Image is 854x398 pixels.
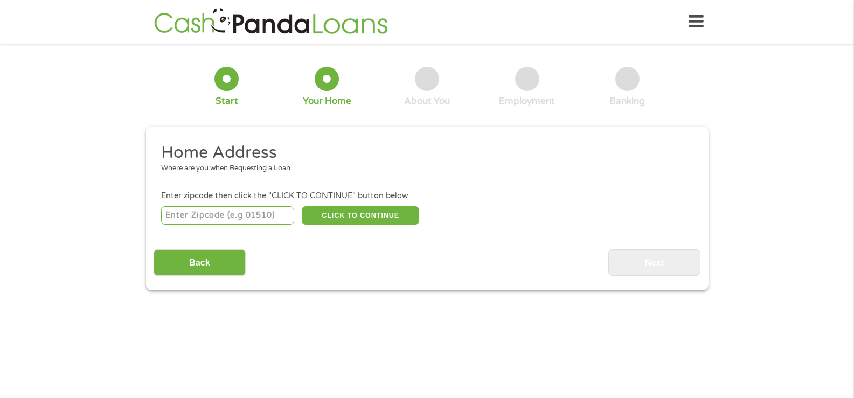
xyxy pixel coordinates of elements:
div: Your Home [303,95,351,107]
h2: Home Address [161,142,685,164]
input: Enter Zipcode (e.g 01510) [161,206,294,225]
div: Banking [609,95,645,107]
input: Next [608,249,700,276]
div: Employment [499,95,555,107]
div: Where are you when Requesting a Loan. [161,163,685,174]
input: Back [154,249,246,276]
div: Start [216,95,238,107]
button: CLICK TO CONTINUE [302,206,419,225]
img: GetLoanNow Logo [151,6,391,37]
div: About You [404,95,450,107]
div: Enter zipcode then click the "CLICK TO CONTINUE" button below. [161,190,692,202]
